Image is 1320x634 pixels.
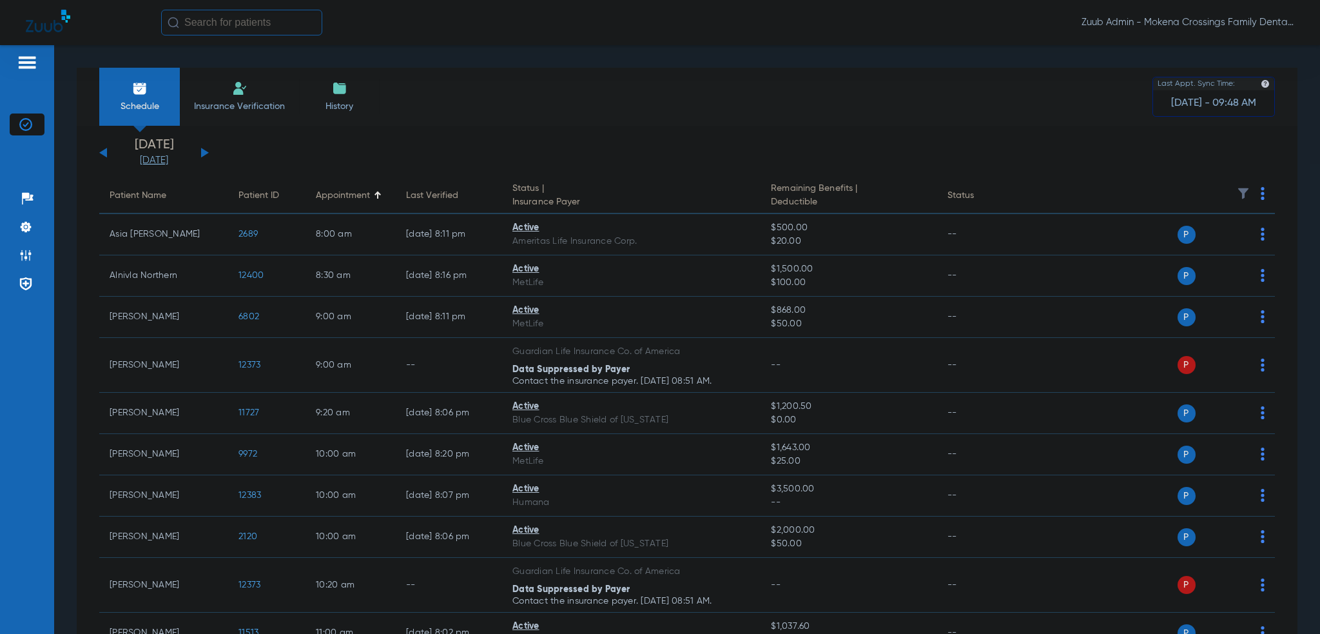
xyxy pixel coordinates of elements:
[396,338,502,393] td: --
[110,189,166,203] div: Patient Name
[1171,97,1256,110] span: [DATE] - 09:48 AM
[396,255,502,297] td: [DATE] 8:16 PM
[316,189,370,203] div: Appointment
[1178,226,1196,244] span: P
[771,221,927,235] span: $500.00
[306,297,396,338] td: 9:00 AM
[189,100,289,113] span: Insurance Verification
[512,597,750,606] p: Contact the insurance payer. [DATE] 08:51 AM.
[306,475,396,517] td: 10:00 AM
[306,434,396,475] td: 10:00 AM
[316,189,385,203] div: Appointment
[512,377,750,386] p: Contact the insurance payer. [DATE] 08:51 AM.
[771,455,927,468] span: $25.00
[771,524,927,537] span: $2,000.00
[771,537,927,551] span: $50.00
[396,393,502,434] td: [DATE] 8:06 PM
[1178,487,1196,505] span: P
[1178,308,1196,326] span: P
[238,189,295,203] div: Patient ID
[512,482,750,496] div: Active
[309,100,370,113] span: History
[1261,228,1265,241] img: group-dot-blue.svg
[396,214,502,255] td: [DATE] 8:11 PM
[306,393,396,434] td: 9:20 AM
[1261,530,1265,543] img: group-dot-blue.svg
[17,55,37,70] img: hamburger-icon
[238,450,257,459] span: 9972
[99,475,228,517] td: [PERSON_NAME]
[512,317,750,331] div: MetLife
[115,154,193,167] a: [DATE]
[771,276,927,290] span: $100.00
[512,345,750,359] div: Guardian Life Insurance Co. of America
[238,189,279,203] div: Patient ID
[161,10,322,35] input: Search for patients
[1261,79,1270,88] img: last sync help info
[110,189,218,203] div: Patient Name
[512,524,750,537] div: Active
[512,304,750,317] div: Active
[1178,528,1196,546] span: P
[1237,187,1250,200] img: filter.svg
[512,400,750,413] div: Active
[238,361,260,370] span: 12373
[306,214,396,255] td: 8:00 AM
[332,81,347,96] img: History
[99,517,228,558] td: [PERSON_NAME]
[99,558,228,613] td: [PERSON_NAME]
[396,558,502,613] td: --
[99,255,228,297] td: Alnivla Northern
[238,580,260,589] span: 12373
[1261,579,1265,591] img: group-dot-blue.svg
[1261,489,1265,502] img: group-dot-blue.svg
[99,338,228,393] td: [PERSON_NAME]
[512,276,750,290] div: MetLife
[937,558,1024,613] td: --
[396,475,502,517] td: [DATE] 8:07 PM
[1261,359,1265,371] img: group-dot-blue.svg
[115,139,193,167] li: [DATE]
[99,297,228,338] td: [PERSON_NAME]
[238,408,259,417] span: 11727
[771,195,927,209] span: Deductible
[306,558,396,613] td: 10:20 AM
[406,189,458,203] div: Last Verified
[1261,310,1265,323] img: group-dot-blue.svg
[1178,446,1196,464] span: P
[1158,77,1235,90] span: Last Appt. Sync Time:
[168,17,179,28] img: Search Icon
[761,178,937,214] th: Remaining Benefits |
[99,214,228,255] td: Asia [PERSON_NAME]
[132,81,148,96] img: Schedule
[771,361,781,370] span: --
[771,620,927,633] span: $1,037.60
[238,271,264,280] span: 12400
[232,81,247,96] img: Manual Insurance Verification
[1178,576,1196,594] span: P
[512,620,750,633] div: Active
[1178,356,1196,374] span: P
[512,441,750,455] div: Active
[771,413,927,427] span: $0.00
[771,235,927,248] span: $20.00
[1261,187,1265,200] img: group-dot-blue.svg
[109,100,170,113] span: Schedule
[1178,267,1196,285] span: P
[771,580,781,589] span: --
[1082,16,1294,29] span: Zuub Admin - Mokena Crossings Family Dental
[1261,406,1265,419] img: group-dot-blue.svg
[937,434,1024,475] td: --
[512,496,750,510] div: Humana
[937,214,1024,255] td: --
[771,441,927,455] span: $1,643.00
[26,10,70,32] img: Zuub Logo
[238,491,261,500] span: 12383
[771,482,927,496] span: $3,500.00
[512,365,630,374] span: Data Suppressed by Payer
[512,455,750,468] div: MetLife
[512,585,630,594] span: Data Suppressed by Payer
[512,235,750,248] div: Ameritas Life Insurance Corp.
[937,475,1024,517] td: --
[502,178,761,214] th: Status |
